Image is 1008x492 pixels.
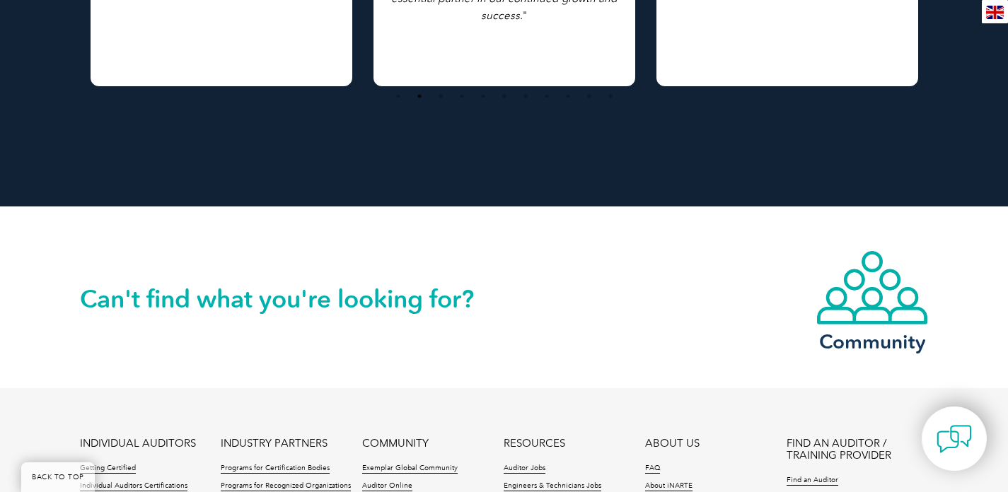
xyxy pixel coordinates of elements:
button: 1 of 4 [391,89,405,103]
a: FIND AN AUDITOR / TRAINING PROVIDER [787,438,928,462]
button: 9 of 4 [561,89,575,103]
button: 11 of 4 [603,89,618,103]
button: 6 of 4 [497,89,511,103]
a: ABOUT US [645,438,700,450]
a: Individual Auditors Certifications [80,481,187,491]
a: Engineers & Technicians Jobs [504,481,601,491]
img: contact-chat.png [937,421,972,457]
a: Programs for Recognized Organizations [221,481,351,491]
a: Exemplar Global Community [362,464,458,474]
h2: Can't find what you're looking for? [80,288,504,310]
button: 2 of 4 [412,89,427,103]
button: 7 of 4 [519,89,533,103]
a: About iNARTE [645,481,693,491]
button: 5 of 4 [476,89,490,103]
h3: Community [816,333,929,351]
a: Auditor Jobs [504,464,545,474]
a: Find an Auditor [787,476,838,486]
a: Community [816,250,929,351]
button: 3 of 4 [434,89,448,103]
button: 8 of 4 [540,89,554,103]
button: 10 of 4 [582,89,596,103]
a: FAQ [645,464,660,474]
a: Programs for Certification Bodies [221,464,330,474]
a: INDUSTRY PARTNERS [221,438,328,450]
a: RESOURCES [504,438,565,450]
a: COMMUNITY [362,438,429,450]
a: Auditor Online [362,481,412,491]
img: icon-community.webp [816,250,929,326]
a: BACK TO TOP [21,462,95,492]
button: 4 of 4 [455,89,469,103]
img: en [986,6,1004,19]
a: INDIVIDUAL AUDITORS [80,438,196,450]
a: Getting Certified [80,464,136,474]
